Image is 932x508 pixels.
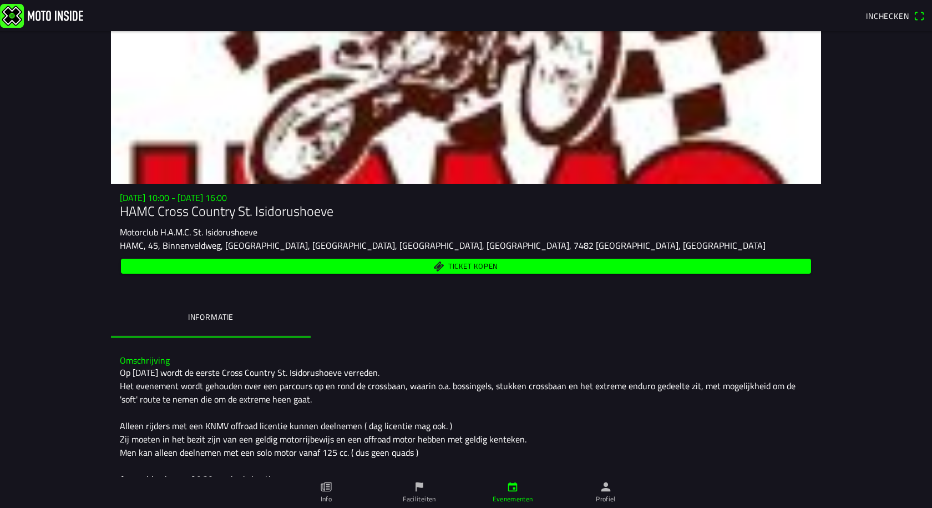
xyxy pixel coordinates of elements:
[188,311,234,323] ion-label: Informatie
[120,355,812,366] h3: Omschrijving
[413,481,426,493] ion-icon: flag
[506,481,519,493] ion-icon: calendar
[320,481,332,493] ion-icon: paper
[600,481,612,493] ion-icon: person
[403,494,435,504] ion-label: Faciliteiten
[860,6,930,25] a: Incheckenqr scanner
[120,193,812,203] h3: [DATE] 10:00 - [DATE] 16:00
[120,203,812,219] h1: HAMC Cross Country St. Isidorushoeve
[596,494,616,504] ion-label: Profiel
[321,494,332,504] ion-label: Info
[120,225,257,239] ion-text: Motorclub H.A.M.C. St. Isidorushoeve
[493,494,533,504] ion-label: Evenementen
[866,10,909,22] span: Inchecken
[448,263,498,270] span: Ticket kopen
[120,239,766,252] ion-text: HAMC, 45, Binnenveldweg, [GEOGRAPHIC_DATA], [GEOGRAPHIC_DATA], [GEOGRAPHIC_DATA], [GEOGRAPHIC_DAT...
